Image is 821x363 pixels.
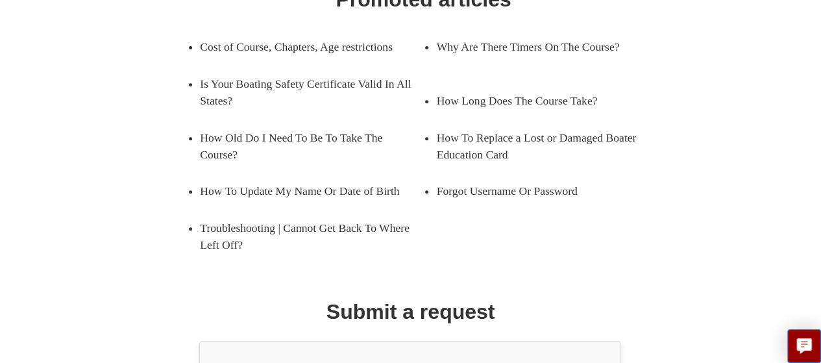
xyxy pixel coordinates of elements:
[200,173,404,209] a: How To Update My Name Or Date of Birth
[200,119,404,173] a: How Old Do I Need To Be To Take The Course?
[200,29,404,65] a: Cost of Course, Chapters, Age restrictions
[436,82,640,119] a: How Long Does The Course Take?
[436,173,640,209] a: Forgot Username Or Password
[326,296,495,327] h1: Submit a request
[436,29,640,65] a: Why Are There Timers On The Course?
[200,210,423,264] a: Troubleshooting | Cannot Get Back To Where Left Off?
[436,119,659,173] a: How To Replace a Lost or Damaged Boater Education Card
[787,329,821,363] button: Live chat
[200,66,423,119] a: Is Your Boating Safety Certificate Valid In All States?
